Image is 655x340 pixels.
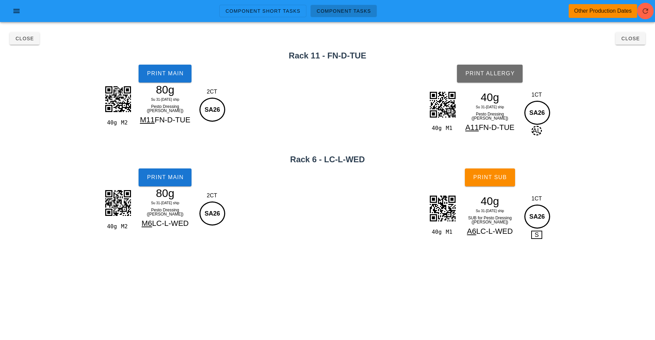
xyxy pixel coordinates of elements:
[443,228,457,237] div: M1
[523,91,551,99] div: 1CT
[146,70,184,77] span: Print Main
[532,126,542,135] span: AL
[10,32,40,45] button: Close
[142,219,152,228] span: M6
[429,228,443,237] div: 40g
[316,8,371,14] span: Component Tasks
[429,124,443,133] div: 40g
[465,123,479,132] span: A11
[531,231,542,239] span: S
[118,118,132,127] div: M2
[524,205,550,229] div: SA26
[621,36,640,41] span: Close
[443,124,457,133] div: M1
[460,111,520,122] div: Pesto Dressing ([PERSON_NAME])
[479,123,514,132] span: FN-D-TUE
[473,174,507,180] span: Print Sub
[151,201,179,205] span: Su 31-[DATE] ship
[135,188,195,198] div: 80g
[151,98,179,101] span: Su 31-[DATE] ship
[425,191,460,226] img: VGOwEs2dssSiKJeTg9UOCwqQAkmAPIU5dbnYVRXZ512BABmWFQESIMMUGBZOKiRAhikwLJxUSIAMU2BYOKmQABmmwLBwUiEBM...
[4,153,651,166] h2: Rack 6 - LC-L-WED
[135,85,195,95] div: 80g
[139,65,192,83] button: Print Main
[199,98,225,122] div: SA26
[467,227,476,235] span: A6
[152,219,188,228] span: LC-L-WED
[476,227,513,235] span: LC-L-WED
[457,65,523,83] button: Print Allergy
[199,201,225,226] div: SA26
[140,116,155,124] span: M11
[104,118,118,127] div: 40g
[524,101,550,125] div: SA26
[476,105,504,109] span: Su 31-[DATE] ship
[219,5,306,17] a: Component Short Tasks
[155,116,190,124] span: FN-D-TUE
[460,196,520,206] div: 40g
[198,191,226,200] div: 2CT
[425,87,460,122] img: sqUxcrXuICdlsDzEhGxCikhDJk5pNSg25NREZUna2nLJMyBOBSkC1nk5MyAaEdJFgPWcEUlOWgZxDwITMYZvSbEJSsM09ZELm...
[225,8,301,14] span: Component Short Tasks
[460,215,520,226] div: SUB for Pesto Dressing ([PERSON_NAME])
[146,174,184,180] span: Print Main
[104,222,118,231] div: 40g
[615,32,645,45] button: Close
[310,5,377,17] a: Component Tasks
[101,186,135,220] img: 40GLLYDhxoGQIQJWABJYptV+tURMtsOODI2X2pK4C3zWfEMkivhHgyf0VaVaQP24NIZsQG3KgiZrwCEIIwLFZQ2BJsta2ylME...
[101,82,135,116] img: VZVbxMMyGXvpmSRQS2zZwCUxkyt5WfIgoYCFGp0cZAGsUmWxkIUanRxkAaxSZbGQhRqdHGQBrFJlsZCFGp0cZAGsUmWxkIUan...
[135,207,195,218] div: Pesto Dressing ([PERSON_NAME])
[135,103,195,114] div: Pesto Dressing ([PERSON_NAME])
[198,88,226,96] div: 2CT
[465,168,515,186] button: Print Sub
[574,7,632,15] div: Other Production Dates
[476,209,504,213] span: Su 31-[DATE] ship
[465,70,515,77] span: Print Allergy
[118,222,132,231] div: M2
[460,92,520,102] div: 40g
[139,168,192,186] button: Print Main
[15,36,34,41] span: Close
[4,50,651,62] h2: Rack 11 - FN-D-TUE
[523,195,551,203] div: 1CT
